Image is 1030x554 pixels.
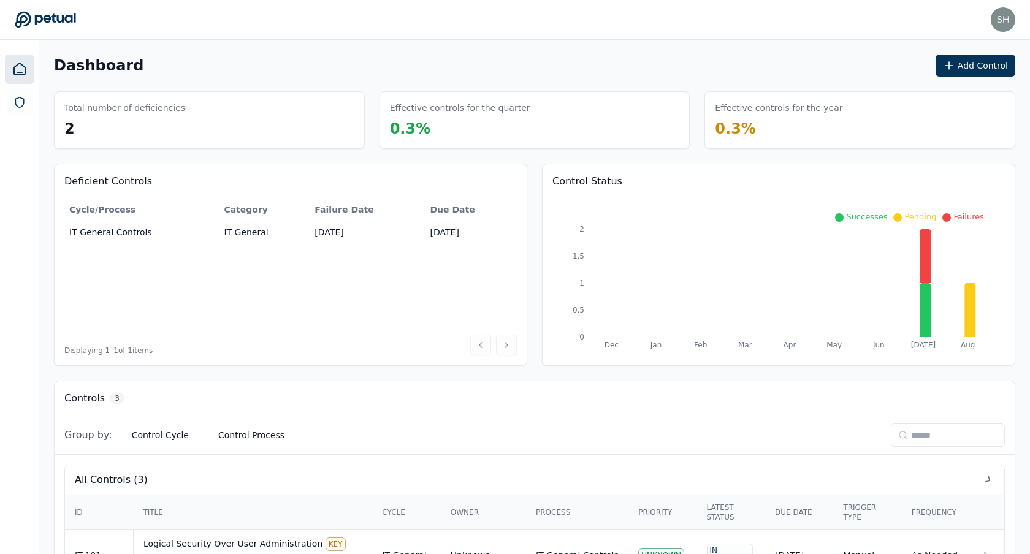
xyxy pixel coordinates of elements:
button: All Controls (3) [65,465,1004,495]
th: Due Date [425,199,517,221]
a: Dashboard [5,55,34,84]
div: ID [75,507,123,517]
h3: Controls [64,391,105,406]
h3: Control Status [552,174,1005,189]
h3: Effective controls for the quarter [390,102,530,114]
div: Cycle [382,507,430,517]
span: Failures [953,212,984,221]
h3: Effective controls for the year [715,102,842,114]
tspan: Aug [961,341,975,349]
tspan: 2 [579,225,584,233]
span: 0.3 % [715,120,756,137]
tspan: [DATE] [911,341,936,349]
tspan: May [826,341,842,349]
tspan: 1 [579,279,584,287]
div: Frequency [912,507,960,517]
button: Control Cycle [122,424,199,446]
td: IT General [219,221,310,244]
a: Go to Dashboard [15,11,76,28]
tspan: Jan [650,341,662,349]
div: KEY [326,537,346,551]
th: Category [219,199,310,221]
div: Due Date [775,507,823,517]
tspan: Feb [694,341,707,349]
h3: Total number of deficiencies [64,102,185,114]
span: 2 [64,120,75,137]
td: [DATE] [425,221,517,244]
span: 3 [110,392,124,404]
img: shekhar.khedekar+snowflake@petual.ai [991,7,1015,32]
button: Control Process [208,424,294,446]
span: Pending [904,212,936,221]
tspan: 1.5 [573,252,584,260]
tspan: Mar [738,341,752,349]
button: Previous [470,335,491,355]
div: Process [536,507,619,517]
div: Title [143,507,362,517]
span: Group by: [64,428,112,442]
span: Displaying 1– 1 of 1 items [64,346,153,355]
td: IT General Controls [64,221,219,244]
h3: Deficient Controls [64,174,517,189]
tspan: 0.5 [573,306,584,314]
div: Priority [638,507,687,517]
th: Failure Date [310,199,425,221]
tspan: Jun [872,341,885,349]
a: SOC [6,89,33,116]
th: Cycle/Process [64,199,219,221]
span: Successes [846,212,887,221]
div: Latest Status [707,503,755,522]
button: Next [496,335,517,355]
tspan: Dec [605,341,619,349]
button: Add Control [936,55,1015,77]
tspan: 0 [579,333,584,341]
td: [DATE] [310,221,425,244]
div: Owner [451,507,516,517]
span: All Controls (3) [75,472,148,487]
span: 0.3 % [390,120,431,137]
h1: Dashboard [54,56,143,75]
div: Logical Security Over User Administration [143,537,362,551]
div: Trigger Type [843,503,891,522]
tspan: Apr [784,341,796,349]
